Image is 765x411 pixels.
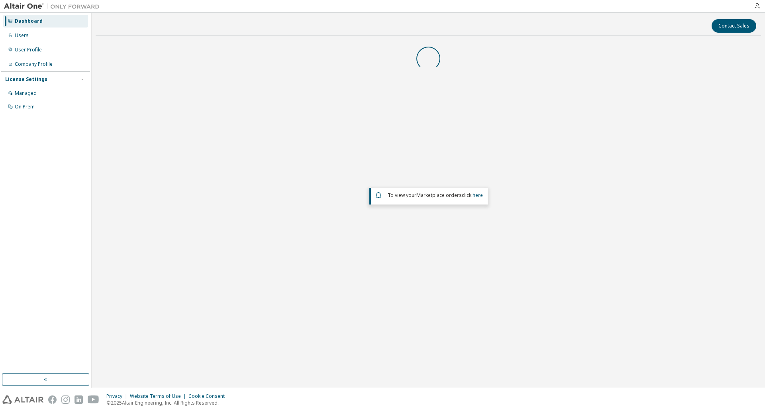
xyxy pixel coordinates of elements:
div: Privacy [106,393,130,399]
em: Marketplace orders [416,192,462,199]
img: Altair One [4,2,104,10]
a: here [473,192,483,199]
img: altair_logo.svg [2,395,43,404]
img: facebook.svg [48,395,57,404]
p: © 2025 Altair Engineering, Inc. All Rights Reserved. [106,399,229,406]
span: To view your click [388,192,483,199]
img: youtube.svg [88,395,99,404]
button: Contact Sales [712,19,756,33]
div: Users [15,32,29,39]
div: On Prem [15,104,35,110]
div: User Profile [15,47,42,53]
div: Company Profile [15,61,53,67]
img: instagram.svg [61,395,70,404]
div: License Settings [5,76,47,83]
div: Website Terms of Use [130,393,188,399]
div: Cookie Consent [188,393,229,399]
img: linkedin.svg [75,395,83,404]
div: Managed [15,90,37,96]
div: Dashboard [15,18,43,24]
